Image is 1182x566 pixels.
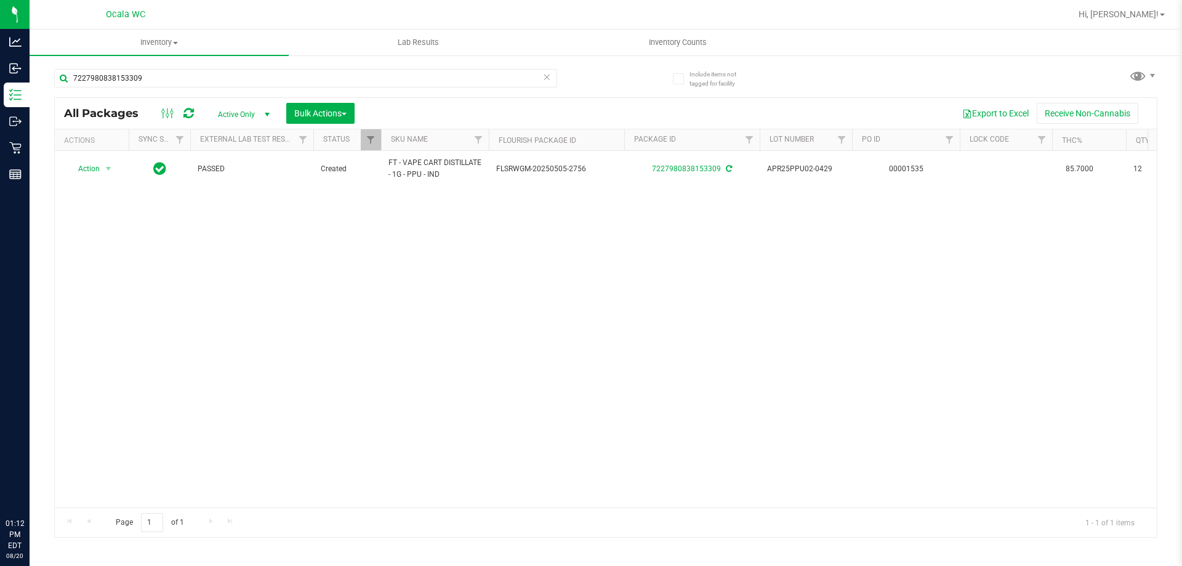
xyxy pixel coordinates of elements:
a: External Lab Test Result [200,135,297,144]
p: 08/20 [6,551,24,560]
span: Sync from Compliance System [724,164,732,173]
a: 00001535 [889,164,923,173]
a: Filter [170,129,190,150]
a: 7227980838153309 [652,164,721,173]
span: 12 [1133,163,1180,175]
span: Bulk Actions [294,108,347,118]
span: APR25PPU02-0429 [767,163,845,175]
a: Lot Number [770,135,814,144]
span: Hi, [PERSON_NAME]! [1079,9,1159,19]
input: Search Package ID, Item Name, SKU, Lot or Part Number... [54,69,557,87]
a: Sync Status [139,135,186,144]
a: Filter [361,129,381,150]
inline-svg: Inventory [9,89,22,101]
inline-svg: Retail [9,142,22,154]
a: THC% [1062,136,1082,145]
button: Receive Non-Cannabis [1037,103,1138,124]
span: FLSRWGM-20250505-2756 [496,163,617,175]
a: Lab Results [289,30,548,55]
a: Status [323,135,350,144]
a: Filter [468,129,489,150]
span: 85.7000 [1059,160,1100,178]
inline-svg: Reports [9,168,22,180]
span: Include items not tagged for facility [689,70,751,88]
inline-svg: Outbound [9,115,22,127]
span: PASSED [198,163,306,175]
a: PO ID [862,135,880,144]
inline-svg: Analytics [9,36,22,48]
span: Inventory [30,37,289,48]
span: Clear [542,69,551,85]
a: Filter [832,129,852,150]
a: Filter [739,129,760,150]
span: Lab Results [381,37,456,48]
button: Export to Excel [954,103,1037,124]
span: Page of 1 [105,513,194,532]
input: 1 [141,513,163,532]
span: Inventory Counts [632,37,723,48]
span: Created [321,163,374,175]
iframe: Resource center [12,467,49,504]
a: Filter [293,129,313,150]
a: Package ID [634,135,676,144]
a: Flourish Package ID [499,136,576,145]
a: Inventory [30,30,289,55]
a: Lock Code [970,135,1009,144]
inline-svg: Inbound [9,62,22,75]
span: select [101,160,116,177]
a: Filter [1032,129,1052,150]
div: Actions [64,136,124,145]
a: Filter [939,129,960,150]
span: All Packages [64,107,151,120]
a: SKU Name [391,135,428,144]
a: Inventory Counts [548,30,807,55]
span: 1 - 1 of 1 items [1075,513,1144,532]
p: 01:12 PM EDT [6,518,24,551]
span: FT - VAPE CART DISTILLATE - 1G - PPU - IND [388,157,481,180]
span: In Sync [153,160,166,177]
span: Ocala WC [106,9,145,20]
span: Action [67,160,100,177]
button: Bulk Actions [286,103,355,124]
a: Qty [1136,136,1149,145]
